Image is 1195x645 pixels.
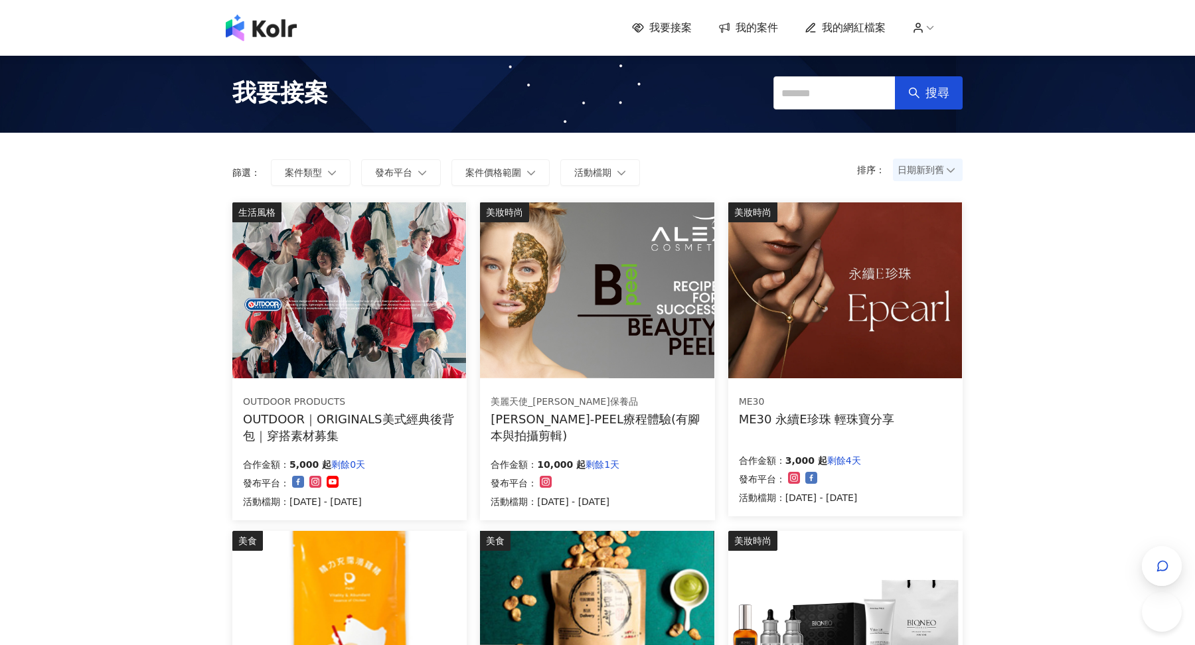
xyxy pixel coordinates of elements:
[560,159,640,186] button: 活動檔期
[739,411,895,427] div: ME30 永續E珍珠 輕珠寶分享
[649,21,692,35] span: 我要接案
[491,494,619,510] p: 活動檔期：[DATE] - [DATE]
[632,21,692,35] a: 我要接案
[480,202,529,222] div: 美妝時尚
[739,453,785,468] p: 合作金額：
[574,167,611,178] span: 活動檔期
[537,457,586,472] p: 10,000 起
[736,21,778,35] span: 我的案件
[925,86,949,100] span: 搜尋
[586,457,619,472] p: 剩餘1天
[285,167,322,178] span: 案件類型
[289,457,331,472] p: 5,000 起
[331,457,365,472] p: 剩餘0天
[451,159,550,186] button: 案件價格範圍
[271,159,351,186] button: 案件類型
[243,457,289,472] p: 合作金額：
[491,395,703,409] div: 美麗天使_[PERSON_NAME]保養品
[857,165,893,175] p: 排序：
[232,202,466,378] img: 【OUTDOOR】ORIGINALS美式經典後背包M
[822,21,886,35] span: 我的網紅檔案
[827,453,861,468] p: 剩餘4天
[243,475,289,491] p: 發布平台：
[243,395,455,409] div: OUTDOOR PRODUCTS
[491,411,704,444] div: [PERSON_NAME]-PEEL療程體驗(有腳本與拍攝剪輯)
[739,490,861,506] p: 活動檔期：[DATE] - [DATE]
[361,159,441,186] button: 發布平台
[243,494,365,510] p: 活動檔期：[DATE] - [DATE]
[243,411,456,444] div: OUTDOOR｜ORIGINALS美式經典後背包｜穿搭素材募集
[908,87,920,99] span: search
[226,15,297,41] img: logo
[480,531,511,551] div: 美食
[805,21,886,35] a: 我的網紅檔案
[232,531,263,551] div: 美食
[739,471,785,487] p: 發布平台：
[480,202,714,378] img: ALEX B-PEEL療程
[785,453,827,468] p: 3,000 起
[895,76,963,109] button: 搜尋
[465,167,521,178] span: 案件價格範圍
[898,160,958,180] span: 日期新到舊
[728,202,962,378] img: ME30 永續E珍珠 系列輕珠寶
[728,202,777,222] div: 美妝時尚
[718,21,778,35] a: 我的案件
[491,475,537,491] p: 發布平台：
[728,531,777,551] div: 美妝時尚
[1142,592,1182,632] iframe: Help Scout Beacon - Open
[491,457,537,472] p: 合作金額：
[232,202,281,222] div: 生活風格
[739,395,895,409] div: ME30
[232,167,260,178] p: 篩選：
[232,76,328,109] span: 我要接案
[375,167,412,178] span: 發布平台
